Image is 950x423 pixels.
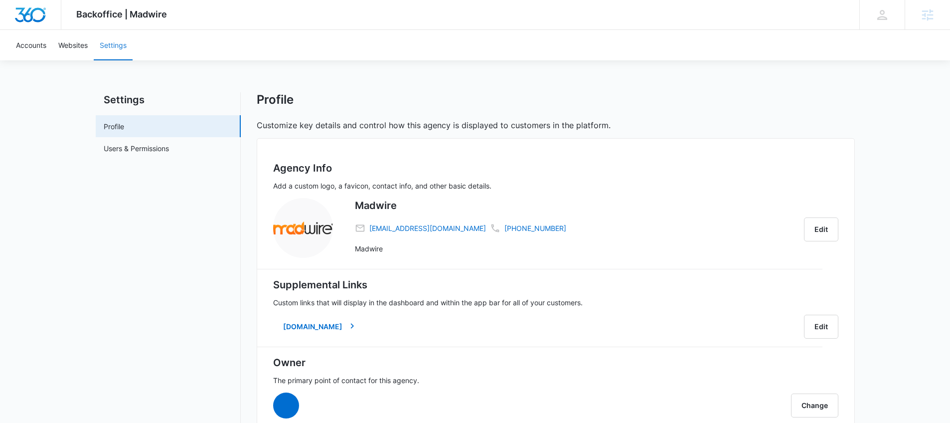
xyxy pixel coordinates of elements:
[355,243,798,254] p: Madwire
[76,9,167,19] span: Backoffice | Madwire
[94,30,133,60] a: Settings
[504,223,566,233] a: [PHONE_NUMBER]
[273,277,838,292] h5: Supplemental Links
[99,58,107,66] img: tab_keywords_by_traffic_grey.svg
[791,394,838,418] button: Change
[804,217,838,241] button: Edit
[10,30,52,60] a: Accounts
[257,119,855,131] p: Customize key details and control how this agency is displayed to customers in the platform.
[110,59,168,65] div: Keywords by Traffic
[104,121,124,132] a: Profile
[273,375,838,386] p: The primary point of contact for this agency.
[257,92,294,107] h1: Profile
[38,59,89,65] div: Domain Overview
[26,26,110,34] div: Domain: [DOMAIN_NAME]
[27,58,35,66] img: tab_domain_overview_orange.svg
[804,315,838,339] button: Edit
[355,198,798,213] h5: Madwire
[52,30,94,60] a: Websites
[273,315,366,339] button: [DOMAIN_NAME]
[16,26,24,34] img: website_grey.svg
[16,16,24,24] img: logo_orange.svg
[28,16,49,24] div: v 4.0.25
[273,181,838,191] p: Add a custom logo, a favicon, contact info, and other basic details.
[369,223,486,233] a: [EMAIL_ADDRESS][DOMAIN_NAME]
[273,297,838,308] p: Custom links that will display in the dashboard and within the app bar for all of your customers.
[104,143,169,154] a: Users & Permissions
[273,198,333,258] img: Madwire
[96,92,241,107] h2: Settings
[273,355,838,370] h5: Owner
[273,161,838,176] h5: Agency Info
